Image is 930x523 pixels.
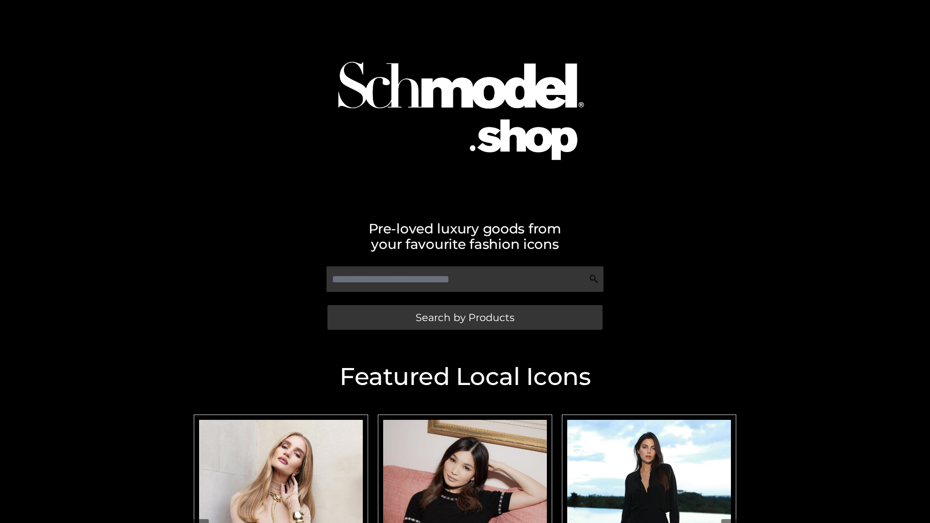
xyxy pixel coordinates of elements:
h2: Featured Local Icons​ [189,365,741,389]
h2: Pre-loved luxury goods from your favourite fashion icons [189,221,741,252]
span: Search by Products [416,312,514,323]
img: Search Icon [589,274,599,284]
a: Search by Products [327,305,603,330]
